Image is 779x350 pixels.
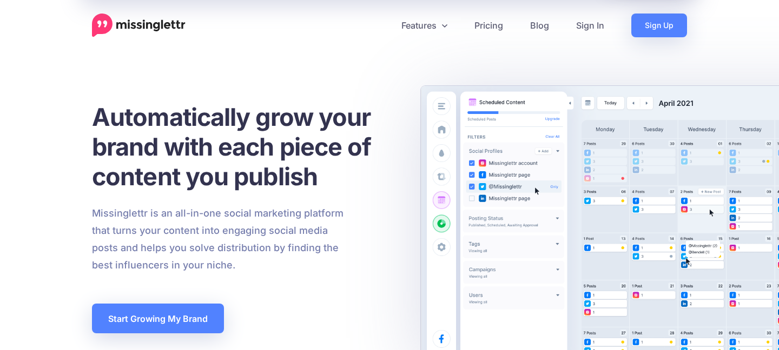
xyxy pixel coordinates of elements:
[92,205,344,274] p: Missinglettr is an all-in-one social marketing platform that turns your content into engaging soc...
[92,14,186,37] a: Home
[388,14,461,37] a: Features
[517,14,563,37] a: Blog
[563,14,618,37] a: Sign In
[92,102,398,191] h1: Automatically grow your brand with each piece of content you publish
[92,304,224,333] a: Start Growing My Brand
[461,14,517,37] a: Pricing
[631,14,687,37] a: Sign Up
